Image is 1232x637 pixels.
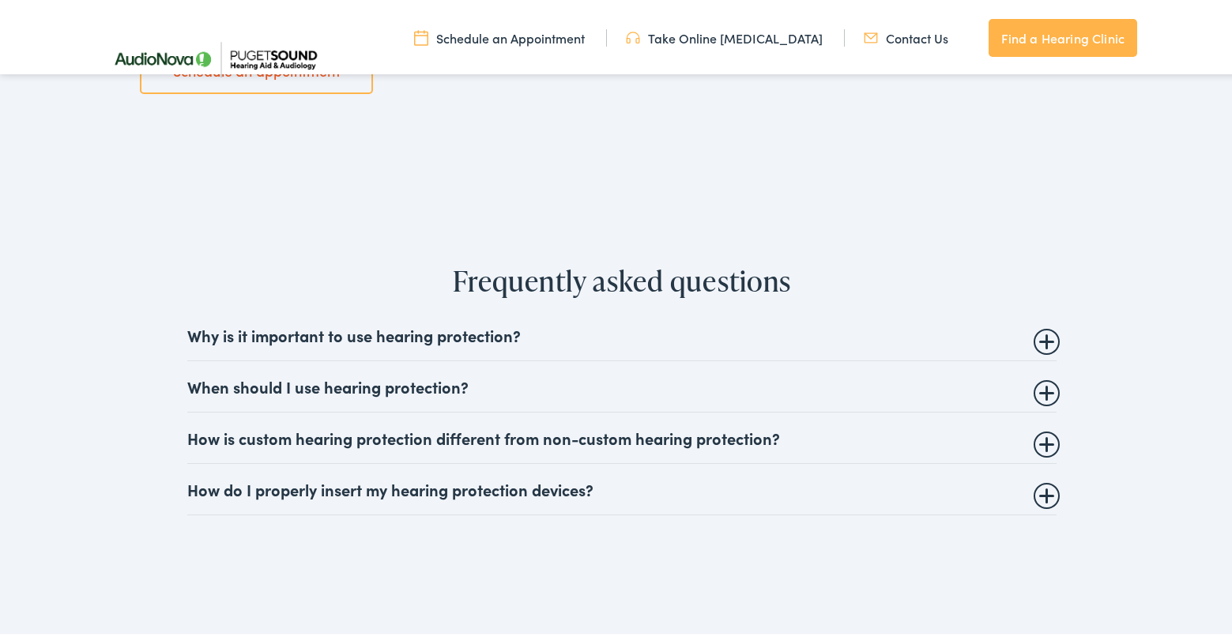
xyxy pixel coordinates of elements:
[989,16,1137,54] a: Find a Hearing Clinic
[187,477,1057,496] summary: How do I properly insert my hearing protection devices?
[50,261,1194,295] h2: Frequently asked questions
[864,26,948,43] a: Contact Us
[414,26,428,43] img: utility icon
[626,26,823,43] a: Take Online [MEDICAL_DATA]
[187,322,1057,341] summary: Why is it important to use hearing protection?
[187,374,1057,393] summary: When should I use hearing protection?
[864,26,878,43] img: utility icon
[626,26,640,43] img: utility icon
[187,425,1057,444] summary: How is custom hearing protection different from non-custom hearing protection?
[414,26,585,43] a: Schedule an Appointment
